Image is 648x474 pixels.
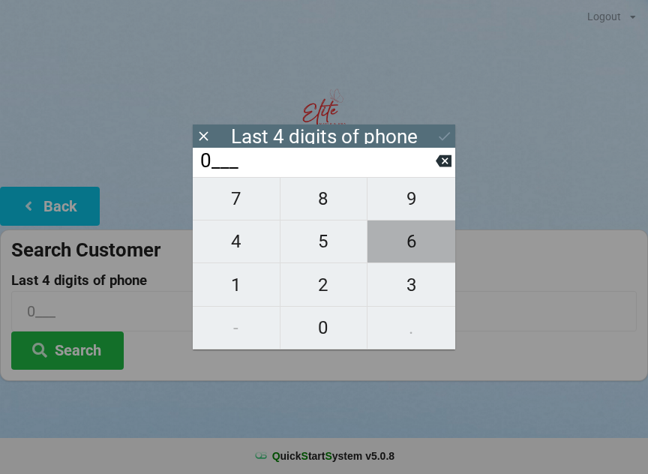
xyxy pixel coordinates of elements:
[231,129,418,144] div: Last 4 digits of phone
[367,263,455,306] button: 3
[193,269,280,301] span: 1
[280,263,368,306] button: 2
[280,220,368,263] button: 5
[280,226,367,257] span: 5
[367,220,455,263] button: 6
[280,307,368,349] button: 0
[367,269,455,301] span: 3
[280,269,367,301] span: 2
[280,183,367,214] span: 8
[367,183,455,214] span: 9
[367,226,455,257] span: 6
[193,177,280,220] button: 7
[280,312,367,343] span: 0
[193,183,280,214] span: 7
[280,177,368,220] button: 8
[193,220,280,263] button: 4
[193,263,280,306] button: 1
[367,177,455,220] button: 9
[193,226,280,257] span: 4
